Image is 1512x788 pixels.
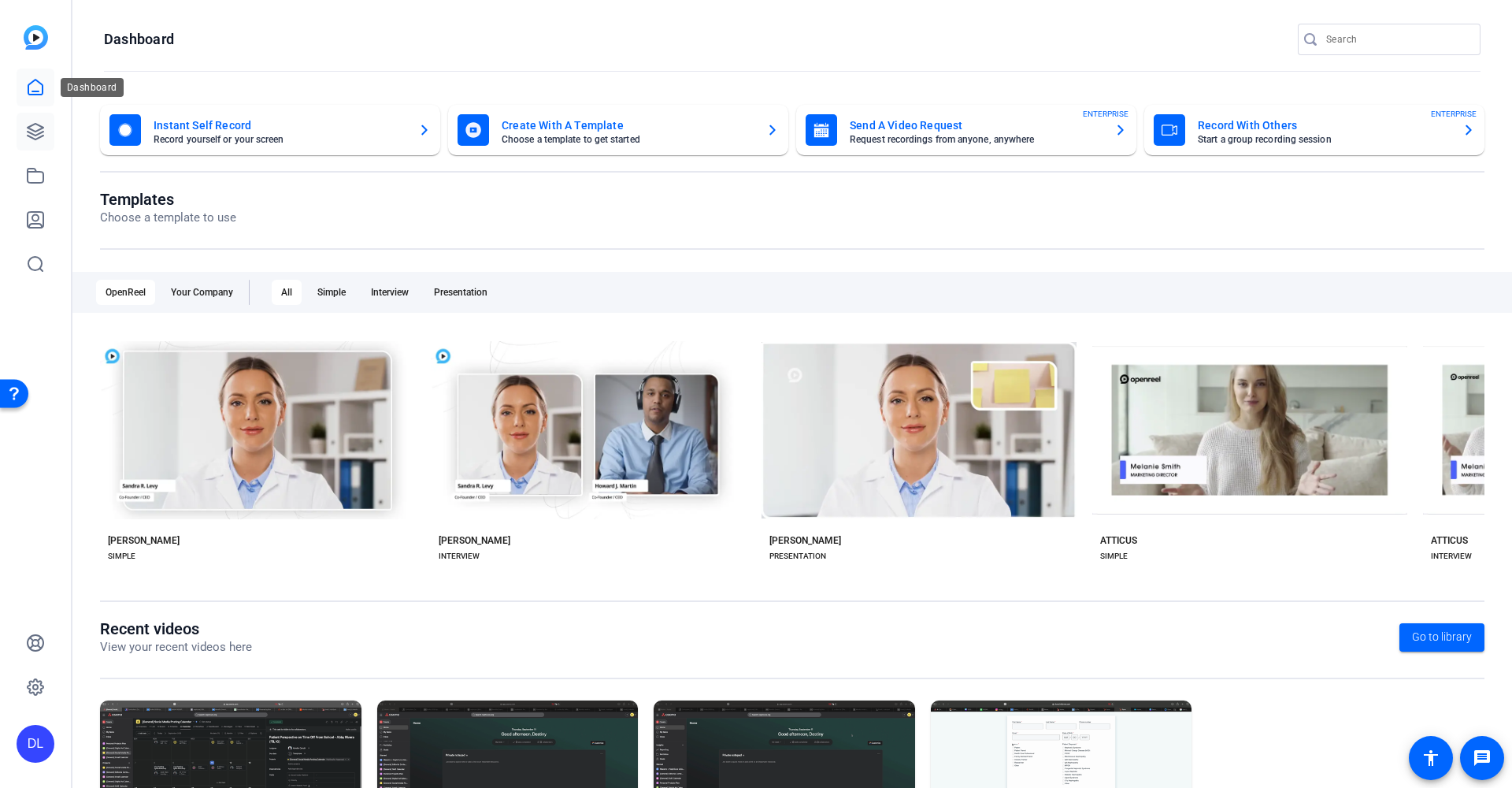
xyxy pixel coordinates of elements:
[1399,623,1484,652] a: Go to library
[1100,534,1137,547] div: ATTICUS
[100,105,440,155] button: Instant Self RecordRecord yourself or your screen
[100,619,252,638] h1: Recent videos
[769,550,826,563] div: PRESENTATION
[154,135,406,144] mat-card-subtitle: Record yourself or your screen
[1431,550,1472,563] div: INTERVIEW
[100,190,236,209] h1: Templates
[154,116,406,135] mat-card-title: Instant Self Record
[100,638,252,656] p: View your recent videos here
[1431,108,1477,120] span: ENTERPRISE
[1473,749,1492,768] mat-icon: message
[1421,749,1440,768] mat-icon: accessibility
[1198,135,1450,144] mat-card-subtitle: Start a group recording session
[100,209,236,227] p: Choose a template to use
[502,135,754,144] mat-card-subtitle: Choose a template to get started
[61,78,124,97] div: Dashboard
[850,116,1102,135] mat-card-title: Send A Video Request
[1100,550,1128,563] div: SIMPLE
[769,534,841,547] div: [PERSON_NAME]
[361,280,418,305] div: Interview
[502,116,754,135] mat-card-title: Create With A Template
[104,30,174,49] h1: Dashboard
[272,280,302,305] div: All
[439,534,510,547] div: [PERSON_NAME]
[1326,30,1468,49] input: Search
[161,280,243,305] div: Your Company
[1083,108,1128,120] span: ENTERPRISE
[24,25,48,50] img: blue-gradient.svg
[796,105,1136,155] button: Send A Video RequestRequest recordings from anyone, anywhereENTERPRISE
[17,725,54,763] div: DL
[424,280,497,305] div: Presentation
[448,105,788,155] button: Create With A TemplateChoose a template to get started
[1431,534,1468,547] div: ATTICUS
[308,280,355,305] div: Simple
[439,550,480,563] div: INTERVIEW
[108,550,135,563] div: SIMPLE
[96,280,155,305] div: OpenReel
[850,135,1102,144] mat-card-subtitle: Request recordings from anyone, anywhere
[1198,116,1450,135] mat-card-title: Record With Others
[108,534,180,547] div: [PERSON_NAME]
[1144,105,1484,155] button: Record With OthersStart a group recording sessionENTERPRISE
[1412,629,1472,645] span: Go to library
